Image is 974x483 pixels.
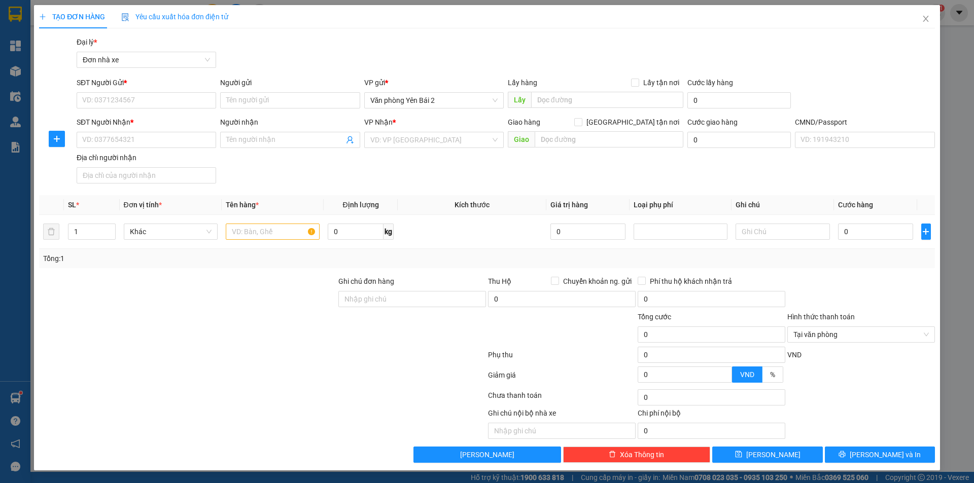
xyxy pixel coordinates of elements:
div: Chưa thanh toán [487,390,637,407]
span: SL [68,201,76,209]
span: Tên hàng [226,201,259,209]
span: plus [49,135,64,143]
span: Đơn nhà xe [83,52,210,67]
span: Tại văn phòng [793,327,929,342]
span: Thu Hộ [488,277,511,285]
button: delete [43,224,59,240]
div: Địa chỉ người nhận [77,152,216,163]
div: Ghi chú nội bộ nhà xe [488,407,636,423]
label: Hình thức thanh toán [787,313,855,321]
span: Giao [508,131,535,147]
span: Định lượng [342,201,378,209]
button: save[PERSON_NAME] [712,447,822,463]
img: icon [121,13,129,21]
input: Cước giao hàng [687,132,791,148]
span: Đơn vị tính [124,201,162,209]
div: SĐT Người Gửi [77,77,216,88]
span: Lấy hàng [508,79,537,87]
label: Cước giao hàng [687,118,738,126]
input: Ghi chú đơn hàng [338,291,486,307]
button: plus [921,224,931,240]
button: plus [49,131,65,147]
button: Close [912,5,940,33]
input: Dọc đường [535,131,683,147]
span: Giá trị hàng [550,201,588,209]
input: Địa chỉ của người nhận [77,167,216,183]
div: SĐT Người Nhận [77,117,216,128]
span: Khác [130,224,212,239]
span: close [922,15,930,23]
span: Xóa Thông tin [620,449,664,460]
span: VND [740,370,754,379]
span: Yêu cầu xuất hóa đơn điện tử [121,13,228,21]
div: Chi phí nội bộ [638,407,785,423]
th: Loại phụ phí [630,195,732,215]
button: [PERSON_NAME] [413,447,561,463]
div: VP gửi [364,77,504,88]
span: [GEOGRAPHIC_DATA] tận nơi [582,117,683,128]
span: plus [922,228,930,236]
span: VND [787,351,802,359]
span: Kích thước [455,201,490,209]
span: Giao hàng [508,118,540,126]
span: [PERSON_NAME] [460,449,514,460]
span: printer [839,451,846,459]
div: Tổng: 1 [43,253,376,264]
span: Phí thu hộ khách nhận trả [646,276,736,287]
span: Lấy tận nơi [639,77,683,88]
span: Cước hàng [838,201,873,209]
label: Cước lấy hàng [687,79,733,87]
div: Người nhận [220,117,360,128]
input: Cước lấy hàng [687,92,791,108]
input: 0 [550,224,626,240]
span: Chuyển khoản ng. gửi [559,276,636,287]
button: printer[PERSON_NAME] và In [825,447,935,463]
span: kg [384,224,394,240]
input: VD: Bàn, Ghế [226,224,320,240]
th: Ghi chú [732,195,833,215]
span: Đại lý [77,38,97,46]
span: % [770,370,775,379]
span: VP Nhận [364,118,393,126]
span: Văn phòng Yên Bái 2 [370,93,498,108]
button: deleteXóa Thông tin [563,447,711,463]
span: [PERSON_NAME] [746,449,801,460]
input: Nhập ghi chú [488,423,636,439]
span: save [735,451,742,459]
div: Người gửi [220,77,360,88]
span: TẠO ĐƠN HÀNG [39,13,105,21]
span: user-add [346,136,354,144]
span: Lấy [508,92,531,108]
div: Phụ thu [487,349,637,367]
span: plus [39,13,46,20]
span: [PERSON_NAME] và In [850,449,921,460]
input: Dọc đường [531,92,683,108]
div: Giảm giá [487,369,637,387]
label: Ghi chú đơn hàng [338,277,394,285]
div: CMND/Passport [795,117,934,128]
input: Ghi Chú [736,224,829,240]
span: Tổng cước [638,313,671,321]
span: delete [609,451,616,459]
